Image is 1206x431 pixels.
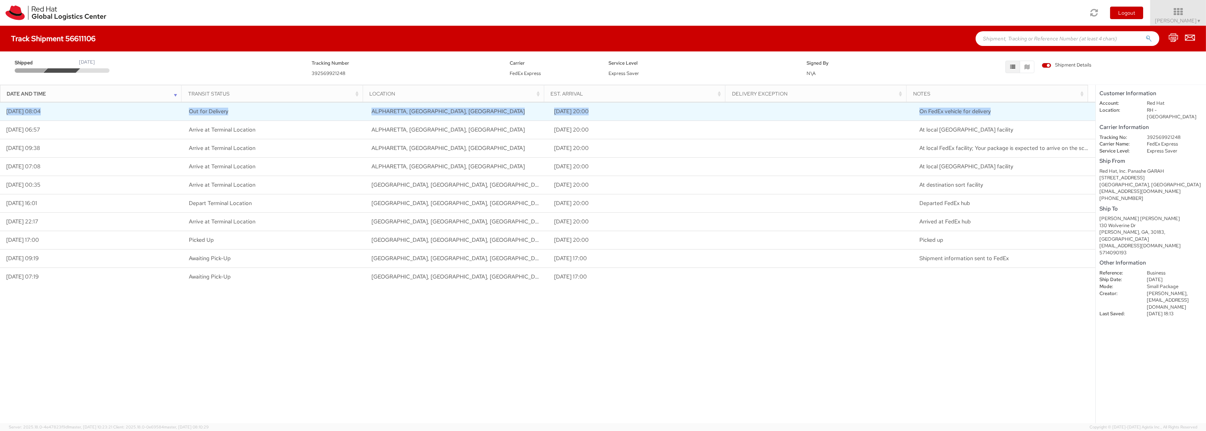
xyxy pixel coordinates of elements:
div: Est. Arrival [550,90,723,97]
span: N\A [807,70,816,76]
span: Express Saver [609,70,639,76]
span: RALEIGH, NC, US [372,255,546,262]
span: Arrive at Terminal Location [189,218,255,225]
span: master, [DATE] 08:10:29 [164,424,209,430]
td: [DATE] 20:00 [548,158,730,176]
dt: Mode: [1094,283,1141,290]
td: [DATE] 20:00 [548,213,730,231]
h5: Ship From [1099,158,1202,164]
div: Location [369,90,542,97]
span: ALPHARETTA, GA, US [372,108,525,115]
span: Shipment information sent to FedEx [919,255,1009,262]
dt: Location: [1094,107,1141,114]
td: [DATE] 17:00 [548,268,730,286]
dt: Account: [1094,100,1141,107]
td: [DATE] 17:00 [548,249,730,268]
td: [DATE] 20:00 [548,231,730,249]
div: 5714090193 [1099,249,1202,256]
span: Arrived at FedEx hub [919,218,971,225]
div: [EMAIL_ADDRESS][DOMAIN_NAME] [1099,188,1202,195]
span: At local FedEx facility [919,163,1013,170]
span: At local FedEx facility; Your package is expected to arrive on the scheduled delivery date [919,144,1137,152]
span: Copyright © [DATE]-[DATE] Agistix Inc., All Rights Reserved [1090,424,1197,430]
h5: Other Information [1099,260,1202,266]
span: Client: 2025.18.0-0e69584 [113,424,209,430]
td: [DATE] 20:00 [548,103,730,121]
h5: Service Level [609,61,796,66]
span: Arrive at Terminal Location [189,126,255,133]
h5: Tracking Number [312,61,499,66]
h5: Ship To [1099,206,1202,212]
td: [DATE] 20:00 [548,121,730,139]
dt: Ship Date: [1094,276,1141,283]
h5: Carrier Information [1099,124,1202,130]
div: [EMAIL_ADDRESS][DOMAIN_NAME] [1099,243,1202,249]
span: ▼ [1197,18,1201,24]
span: Shipment Details [1042,62,1091,69]
span: ALPHARETTA, GA, US [372,144,525,152]
span: [PERSON_NAME] [1155,17,1201,24]
div: [PERSON_NAME], GA, 30183, [GEOGRAPHIC_DATA] [1099,229,1202,243]
dt: Creator: [1094,290,1141,297]
div: [DATE] [79,59,95,66]
span: Awaiting Pick-Up [189,255,231,262]
span: On FedEx vehicle for delivery [919,108,991,115]
h4: Track Shipment 56611106 [11,35,96,43]
dt: Reference: [1094,270,1141,277]
span: Depart Terminal Location [189,200,252,207]
dt: Service Level: [1094,148,1141,155]
span: Shipped [15,60,46,67]
td: [DATE] 20:00 [548,194,730,213]
td: [DATE] 20:00 [548,176,730,194]
span: MEMPHIS, TN, US [372,200,546,207]
button: Logout [1110,7,1143,19]
div: [GEOGRAPHIC_DATA], [GEOGRAPHIC_DATA] [1099,182,1202,188]
span: MEMPHIS, TN, US [372,218,546,225]
span: Picked up [919,236,943,244]
div: Delivery Exception [732,90,904,97]
span: At destination sort facility [919,181,983,188]
span: Awaiting Pick-Up [189,273,231,280]
dt: Tracking No: [1094,134,1141,141]
div: [STREET_ADDRESS] [1099,175,1202,182]
span: 392569921248 [312,70,345,76]
span: Picked Up [189,236,214,244]
span: [PERSON_NAME], [1147,290,1188,297]
h5: Carrier [510,61,597,66]
div: [PHONE_NUMBER] [1099,195,1202,202]
span: Server: 2025.18.0-4e47823f9d1 [9,424,112,430]
span: Out for Delivery [189,108,228,115]
div: [PERSON_NAME] [PERSON_NAME] [1099,215,1202,222]
span: Arrive at Terminal Location [189,144,255,152]
dt: Carrier Name: [1094,141,1141,148]
h5: Signed By [807,61,894,66]
span: master, [DATE] 10:23:21 [69,424,112,430]
span: ATLANTA, GA, US [372,181,546,188]
div: 130 Wolverine Dr [1099,222,1202,229]
span: Arrive at Terminal Location [189,163,255,170]
input: Shipment, Tracking or Reference Number (at least 4 chars) [976,31,1159,46]
span: RALEIGH, NC, US [372,236,546,244]
h5: Customer Information [1099,90,1202,97]
span: At local FedEx facility [919,126,1013,133]
div: Red Hat, Inc. Panashe GARAH [1099,168,1202,175]
div: Transit Status [188,90,360,97]
label: Shipment Details [1042,62,1091,70]
dt: Last Saved: [1094,310,1141,317]
td: [DATE] 20:00 [548,139,730,158]
div: Notes [913,90,1085,97]
span: Arrive at Terminal Location [189,181,255,188]
span: ALPHARETTA, GA, US [372,126,525,133]
span: FedEx Express [510,70,541,76]
div: Date and Time [7,90,179,97]
span: Departed FedEx hub [919,200,970,207]
img: rh-logistics-00dfa346123c4ec078e1.svg [6,6,106,20]
span: RALEIGH, NC, US [372,273,546,280]
span: ALPHARETTA, GA, US [372,163,525,170]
